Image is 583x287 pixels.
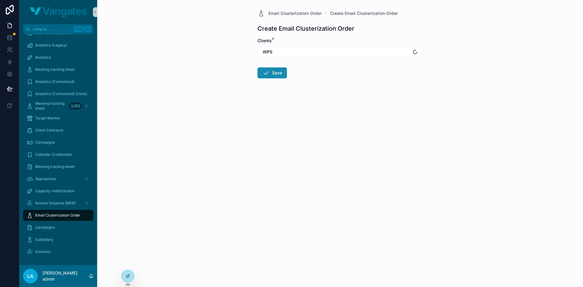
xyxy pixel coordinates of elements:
[257,10,322,17] a: Email Clusterizatoin Order
[43,270,89,282] p: [PERSON_NAME] admin
[23,173,94,184] a: Approaches
[23,88,94,99] a: Analytics (Centralized) (clone)
[268,10,322,16] span: Email Clusterizatoin Order
[27,272,33,280] span: la
[257,46,423,58] button: Select Button
[35,128,63,133] span: Client Contracts
[30,7,87,17] img: App logo
[257,38,272,43] span: Clients
[35,213,80,218] span: Email Clusterizatoin Order
[35,176,56,181] span: Approaches
[35,101,66,111] span: Meeting tracking sheet
[35,116,60,121] span: Target Market
[257,67,287,78] button: Save
[23,125,94,136] a: Client Contracts
[35,67,75,72] span: Meeting tracking sheet
[35,237,53,242] span: Subsidiary
[35,189,74,193] span: Capacity redistribution
[23,149,94,160] a: Calendar Credentials
[35,91,87,96] span: Analytics (Centralized) (clone)
[19,34,97,265] div: scrollable content
[32,27,71,32] span: Jump to...
[35,152,72,157] span: Calendar Credentials
[263,49,272,55] span: WPS
[35,249,50,254] span: Domains
[23,101,94,111] a: Meeting tracking sheet3,352
[35,164,75,169] span: Meeting tracking sheet
[35,201,76,206] span: Review Sessions (NEW)
[35,43,67,48] span: Analytics (Legacy)
[23,24,94,34] button: Jump to...CtrlK
[23,198,94,209] a: Review Sessions (NEW)
[23,234,94,245] a: Subsidiary
[69,102,82,110] div: 3,352
[257,24,354,33] h1: Create Email Clusterization Order
[23,76,94,87] a: Analytics (Centralized)
[23,161,94,172] a: Meeting tracking sheet
[23,52,94,63] a: Analytics
[35,55,51,60] span: Analytics
[35,79,74,84] span: Analytics (Centralized)
[23,40,94,51] a: Analytics (Legacy)
[35,140,55,145] span: Campaigns
[86,27,90,32] span: K
[23,246,94,257] a: Domains
[35,225,55,230] span: Campaigns
[73,26,84,32] span: Ctrl
[23,137,94,148] a: Campaigns
[23,186,94,196] a: Capacity redistribution
[330,10,398,16] a: Create Email Clusterization Order
[23,210,94,221] a: Email Clusterizatoin Order
[23,113,94,124] a: Target Market
[23,64,94,75] a: Meeting tracking sheet
[23,222,94,233] a: Campaigns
